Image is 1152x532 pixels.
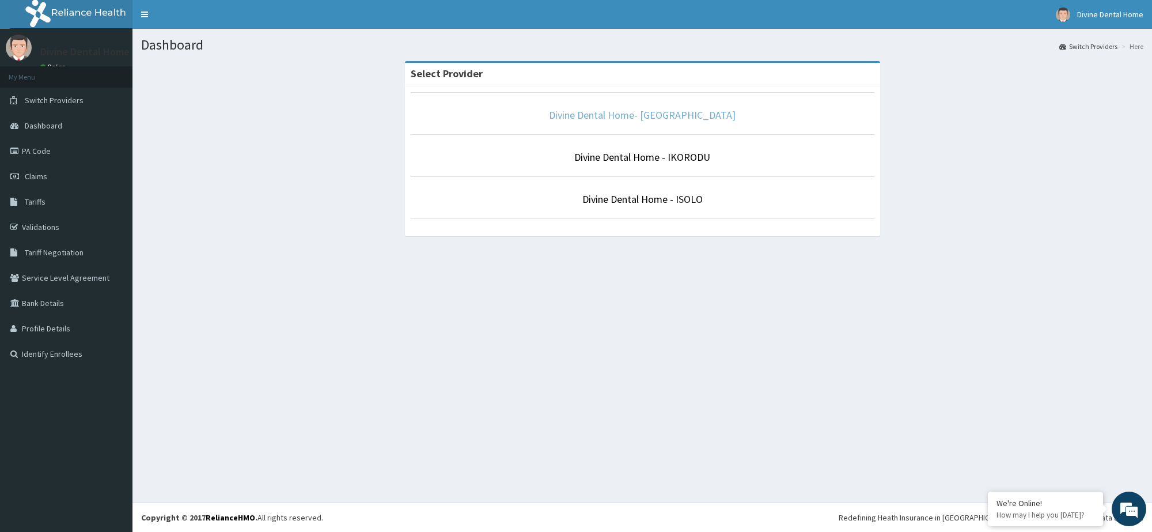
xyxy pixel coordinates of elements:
a: Switch Providers [1059,41,1117,51]
p: How may I help you today? [996,510,1094,520]
span: Switch Providers [25,95,84,105]
span: Dashboard [25,120,62,131]
span: Claims [25,171,47,182]
a: Divine Dental Home - IKORODU [574,150,710,164]
p: Divine Dental Home [40,47,130,57]
span: Divine Dental Home [1077,9,1143,20]
li: Here [1119,41,1143,51]
a: RelianceHMO [206,512,255,523]
strong: Select Provider [411,67,483,80]
a: Divine Dental Home- [GEOGRAPHIC_DATA] [549,108,736,122]
h1: Dashboard [141,37,1143,52]
a: Divine Dental Home - ISOLO [582,193,703,206]
span: Tariff Negotiation [25,247,84,258]
footer: All rights reserved. [132,503,1152,532]
span: Tariffs [25,197,46,207]
strong: Copyright © 2017 . [141,512,257,523]
img: User Image [6,35,32,61]
a: Online [40,63,68,71]
img: User Image [1056,7,1070,22]
div: Redefining Heath Insurance in [GEOGRAPHIC_DATA] using Telemedicine and Data Science! [839,512,1143,523]
div: We're Online! [996,498,1094,508]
